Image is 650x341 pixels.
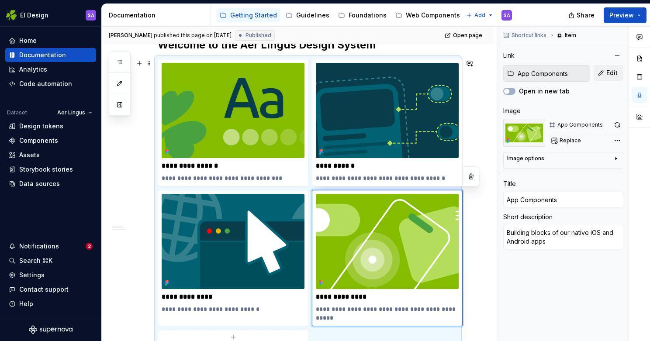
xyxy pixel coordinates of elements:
[154,32,232,39] div: published this page on [DATE]
[349,11,387,20] div: Foundations
[5,48,96,62] a: Documentation
[549,134,585,147] button: Replace
[7,109,27,116] div: Dataset
[503,179,516,188] div: Title
[504,12,510,19] div: SA
[20,11,48,20] div: EI Design
[6,10,17,21] img: 56b5df98-d96d-4d7e-807c-0afdf3bdaefa.png
[19,165,73,174] div: Storybook stories
[501,29,550,41] button: Shortcut links
[5,119,96,133] a: Design tokens
[2,6,100,24] button: EI DesignSA
[442,29,486,41] a: Open page
[5,239,96,253] button: Notifications2
[109,32,152,39] span: [PERSON_NAME]
[609,11,634,20] span: Preview
[316,194,459,289] img: a7e0002a-f0a2-4c71-a6e6-852b33895454.png
[230,11,277,20] div: Getting Started
[453,32,482,39] span: Open page
[577,11,595,20] span: Share
[557,121,603,128] div: App Components
[5,148,96,162] a: Assets
[19,242,59,251] div: Notifications
[19,300,33,308] div: Help
[19,65,47,74] div: Analytics
[503,213,553,221] div: Short description
[335,8,390,22] a: Foundations
[19,36,37,45] div: Home
[5,62,96,76] a: Analytics
[5,134,96,148] a: Components
[5,177,96,191] a: Data sources
[560,137,581,144] span: Replace
[606,69,618,77] span: Edit
[216,8,280,22] a: Getting Started
[474,12,485,19] span: Add
[19,136,58,145] div: Components
[296,11,329,20] div: Guidelines
[19,179,60,188] div: Data sources
[507,155,619,165] button: Image options
[463,9,496,21] button: Add
[282,8,333,22] a: Guidelines
[5,162,96,176] a: Storybook stories
[564,7,600,23] button: Share
[216,7,462,24] div: Page tree
[109,11,207,20] div: Documentation
[503,192,623,207] input: Add title
[162,194,304,289] img: 5b3be55c-e90f-4a67-8193-5782a3fd0b22.png
[86,243,93,250] span: 2
[519,87,570,96] label: Open in new tab
[5,268,96,282] a: Settings
[392,8,463,22] a: Web Components
[88,12,94,19] div: SA
[57,109,85,116] span: Aer Lingus
[162,63,304,158] img: dcf8f080-e315-4b25-958a-02db5632f2bf.png
[19,122,63,131] div: Design tokens
[316,63,459,158] img: 8c2ca13a-977d-42ee-bf0d-cdbf9f3ff43c.png
[503,107,521,115] div: Image
[19,256,52,265] div: Search ⌘K
[19,285,69,294] div: Contact support
[503,225,623,249] textarea: Building blocks of our native iOS and Android apps
[29,325,73,334] svg: Supernova Logo
[503,119,545,147] img: a7e0002a-f0a2-4c71-a6e6-852b33895454.png
[512,32,546,39] span: Shortcut links
[19,79,72,88] div: Code automation
[158,38,458,52] h2: Welcome to the Aer Lingus Design System
[19,51,66,59] div: Documentation
[5,34,96,48] a: Home
[53,107,96,119] button: Aer Lingus
[19,271,45,279] div: Settings
[5,254,96,268] button: Search ⌘K
[406,11,460,20] div: Web Components
[5,77,96,91] a: Code automation
[19,151,40,159] div: Assets
[245,32,271,39] span: Published
[5,297,96,311] button: Help
[503,51,515,60] div: Link
[5,282,96,296] button: Contact support
[507,155,544,162] div: Image options
[604,7,647,23] button: Preview
[594,65,623,81] button: Edit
